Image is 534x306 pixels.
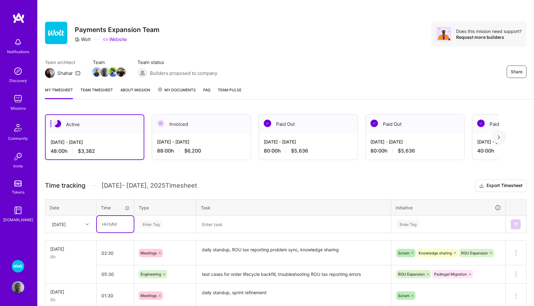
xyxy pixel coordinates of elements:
[12,189,25,195] div: Tokens
[117,67,125,77] a: Team Member Avatar
[12,36,24,48] img: bell
[50,246,91,252] div: [DATE]
[51,148,139,154] div: 48:00 h
[12,204,24,217] img: guide book
[96,287,134,304] input: HH:MM
[86,223,89,226] i: icon Chevron
[259,115,357,134] div: Paid Out
[12,12,25,24] img: logo
[291,148,308,154] span: $5,636
[434,272,467,276] span: Pedregal Migration
[11,105,26,112] div: Missions
[75,71,80,75] i: icon Mail
[54,120,61,127] img: Active
[45,59,80,66] span: Team architect
[116,67,126,77] img: Team Member Avatar
[92,67,101,77] img: Team Member Avatar
[456,28,522,34] div: Does this mission need support?
[461,251,488,255] span: ROU Expansion
[419,251,452,255] span: Knowledge sharing
[45,182,85,190] span: Time tracking
[45,22,67,44] img: Company Logo
[370,148,459,154] div: 80:00 h
[218,87,241,99] a: Team Pulse
[203,87,210,99] a: FAQ
[103,36,127,43] a: Website
[140,219,163,229] div: Enter Tag
[264,148,352,154] div: 80:00 h
[397,219,420,229] div: Enter Tag
[141,272,161,276] span: Engineering
[152,115,251,134] div: Invoiced
[45,68,55,78] img: Team Architect
[137,68,147,78] img: Builders proposed to company
[10,281,26,294] a: User Avatar
[158,87,196,94] span: My Documents
[80,87,113,99] a: Team timesheet
[51,139,139,145] div: [DATE] - [DATE]
[158,87,196,99] a: My Documents
[100,67,110,77] img: Team Member Avatar
[157,139,246,145] div: [DATE] - [DATE]
[52,221,66,227] div: [DATE]
[11,120,25,135] img: Community
[3,217,33,223] div: [DOMAIN_NAME]
[8,135,28,142] div: Community
[12,93,24,105] img: teamwork
[14,180,22,186] img: tokens
[109,67,117,77] a: Team Member Avatar
[477,120,485,127] img: Paid Out
[370,139,459,145] div: [DATE] - [DATE]
[12,65,24,77] img: discovery
[150,70,217,76] span: Builders proposed to company
[75,36,91,43] div: Wolt
[141,251,157,255] span: Meetings
[513,222,518,227] img: Submit
[196,199,391,216] th: Task
[50,296,91,303] div: 8h
[12,281,24,294] img: User Avatar
[57,70,73,76] div: Shahar
[120,87,150,99] a: About Mission
[93,59,125,66] span: Team
[12,260,24,272] img: Wolt - Fintech: Payments Expansion Team
[93,67,101,77] a: Team Member Avatar
[45,199,96,216] th: Date
[46,115,144,134] div: Active
[475,180,527,192] button: Export Timesheet
[78,148,95,154] span: $3,382
[396,204,501,211] div: Initiative
[13,163,23,169] div: Invite
[436,27,451,42] img: Avatar
[264,120,271,127] img: Paid Out
[157,120,164,127] img: Invoiced
[157,148,246,154] div: 88:00 h
[366,115,464,134] div: Paid Out
[12,150,24,163] img: Invite
[96,245,134,261] input: HH:MM
[479,183,484,189] i: icon Download
[184,148,201,154] span: $6,200
[50,289,91,295] div: [DATE]
[398,148,415,154] span: $5,636
[108,67,118,77] img: Team Member Avatar
[101,67,109,77] a: Team Member Avatar
[101,204,130,211] div: Time
[218,88,241,92] span: Team Pulse
[7,48,29,55] div: Notifications
[398,293,409,298] span: Scrum
[264,139,352,145] div: [DATE] - [DATE]
[97,216,134,232] input: HH:MM
[75,37,80,42] i: icon CompanyGray
[511,69,523,75] span: Share
[101,182,197,190] span: [DATE] - [DATE] , 2025 Timesheet
[45,87,73,99] a: My timesheet
[50,253,91,260] div: 8h
[197,266,390,283] textarea: test cases for order lifecycle backfill, troubleshooting ROU tax reporting errors
[498,135,500,139] img: right
[96,266,134,282] input: HH:MM
[370,120,378,127] img: Paid Out
[10,260,26,272] a: Wolt - Fintech: Payments Expansion Team
[75,26,159,34] h3: Payments Expansion Team
[141,293,157,298] span: Meetings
